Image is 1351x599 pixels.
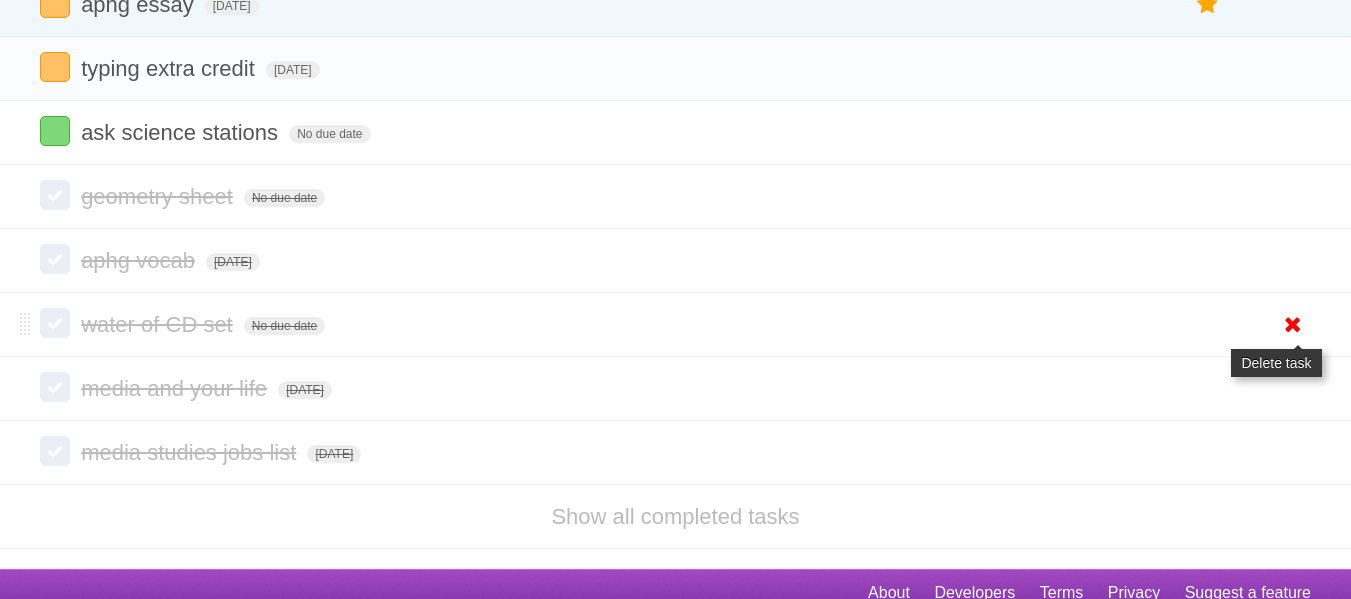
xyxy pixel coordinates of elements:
[40,52,70,82] label: Done
[206,253,260,271] span: [DATE]
[289,125,370,143] span: No due date
[40,372,70,402] label: Done
[307,445,361,463] span: [DATE]
[278,381,332,399] span: [DATE]
[40,244,70,274] label: Done
[244,189,325,207] span: No due date
[81,312,238,337] span: water of CD set
[266,61,320,79] span: [DATE]
[81,440,301,465] span: media studies jobs list
[81,56,260,81] span: typing extra credit
[40,308,70,338] label: Done
[40,436,70,466] label: Done
[551,504,799,529] a: Show all completed tasks
[81,120,283,145] span: ask science stations
[40,116,70,146] label: Done
[81,184,238,209] span: geometry sheet
[81,376,272,401] span: media and your life
[40,180,70,210] label: Done
[81,248,200,273] span: aphg vocab
[244,317,325,335] span: No due date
